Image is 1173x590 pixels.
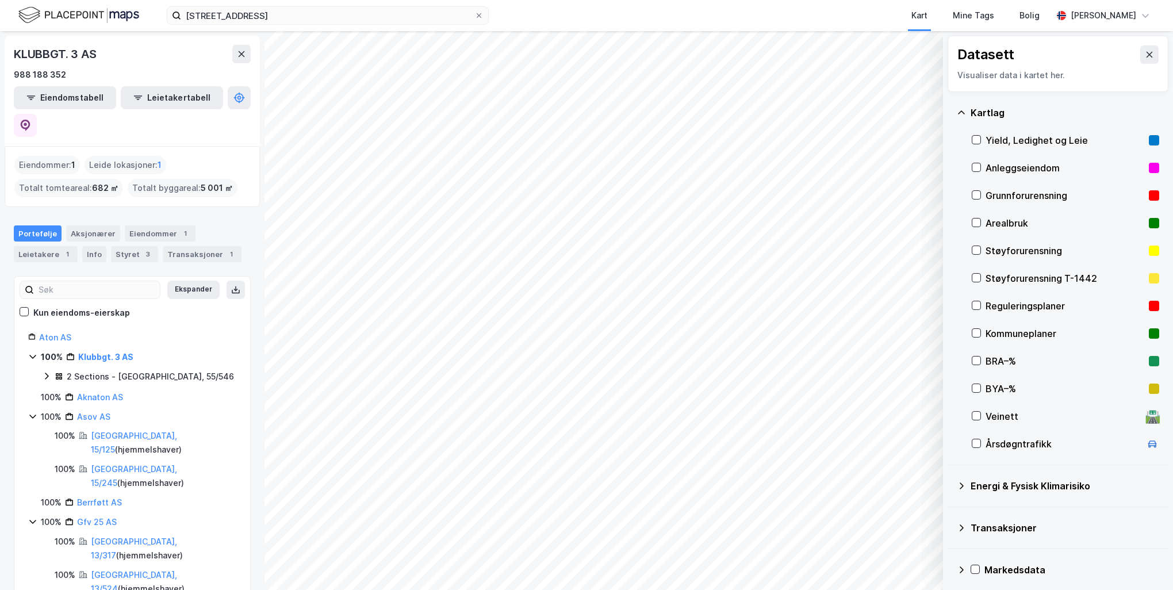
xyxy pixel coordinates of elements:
div: Visualiser data i kartet her. [957,68,1159,82]
div: Kontrollprogram for chat [1115,535,1173,590]
div: Datasett [957,45,1014,64]
div: Portefølje [14,225,62,242]
div: Totalt byggareal : [128,179,237,197]
iframe: Chat Widget [1115,535,1173,590]
div: Transaksjoner [971,521,1159,535]
div: Arealbruk [986,216,1144,230]
div: Transaksjoner [163,246,241,262]
div: Totalt tomteareal : [14,179,123,197]
div: Kommuneplaner [986,327,1144,340]
div: 100% [41,350,63,364]
div: 🛣️ [1145,409,1160,424]
a: Asov AS [77,412,110,422]
span: 682 ㎡ [92,181,118,195]
div: Eiendommer : [14,156,80,174]
div: Støyforurensning T-1442 [986,271,1144,285]
div: Leietakere [14,246,78,262]
div: 1 [62,248,73,260]
a: [GEOGRAPHIC_DATA], 13/317 [91,537,177,560]
div: 100% [41,496,62,509]
div: Aksjonærer [66,225,120,242]
a: Aton AS [39,332,71,342]
a: Berrføtt AS [77,497,122,507]
div: ( hjemmelshaver ) [91,535,236,562]
div: [PERSON_NAME] [1071,9,1136,22]
div: 100% [55,462,75,476]
div: Bolig [1019,9,1040,22]
a: [GEOGRAPHIC_DATA], 15/125 [91,431,177,454]
div: Anleggseiendom [986,161,1144,175]
a: [GEOGRAPHIC_DATA], 15/245 [91,464,177,488]
div: Støyforurensning [986,244,1144,258]
div: KLUBBGT. 3 AS [14,45,98,63]
span: 5 001 ㎡ [201,181,233,195]
div: 1 [179,228,191,239]
a: Aknaton AS [77,392,123,402]
div: 100% [41,390,62,404]
input: Søk på adresse, matrikkel, gårdeiere, leietakere eller personer [181,7,474,24]
div: 2 Sections - [GEOGRAPHIC_DATA], 55/546 [67,370,234,384]
div: Info [82,246,106,262]
div: ( hjemmelshaver ) [91,462,236,490]
div: 100% [41,515,62,529]
a: Gfv 25 AS [77,517,117,527]
div: 100% [41,410,62,424]
div: Kun eiendoms-eierskap [33,306,130,320]
div: Reguleringsplaner [986,299,1144,313]
div: Grunnforurensning [986,189,1144,202]
div: 100% [55,535,75,549]
div: 3 [142,248,154,260]
input: Søk [34,281,160,298]
div: Kartlag [971,106,1159,120]
button: Ekspander [167,281,220,299]
button: Eiendomstabell [14,86,116,109]
div: 1 [225,248,237,260]
div: Leide lokasjoner : [85,156,166,174]
div: Styret [111,246,158,262]
div: Veinett [986,409,1141,423]
div: Energi & Fysisk Klimarisiko [971,479,1159,493]
div: Årsdøgntrafikk [986,437,1141,451]
div: Kart [911,9,927,22]
div: ( hjemmelshaver ) [91,429,236,457]
span: 1 [158,158,162,172]
img: logo.f888ab2527a4732fd821a326f86c7f29.svg [18,5,139,25]
a: Klubbgt. 3 AS [78,352,133,362]
div: 988 188 352 [14,68,66,82]
div: BRA–% [986,354,1144,368]
div: Eiendommer [125,225,195,242]
div: Yield, Ledighet og Leie [986,133,1144,147]
button: Leietakertabell [121,86,223,109]
span: 1 [71,158,75,172]
div: 100% [55,568,75,582]
div: BYA–% [986,382,1144,396]
div: Mine Tags [953,9,994,22]
div: 100% [55,429,75,443]
div: Markedsdata [984,563,1159,577]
